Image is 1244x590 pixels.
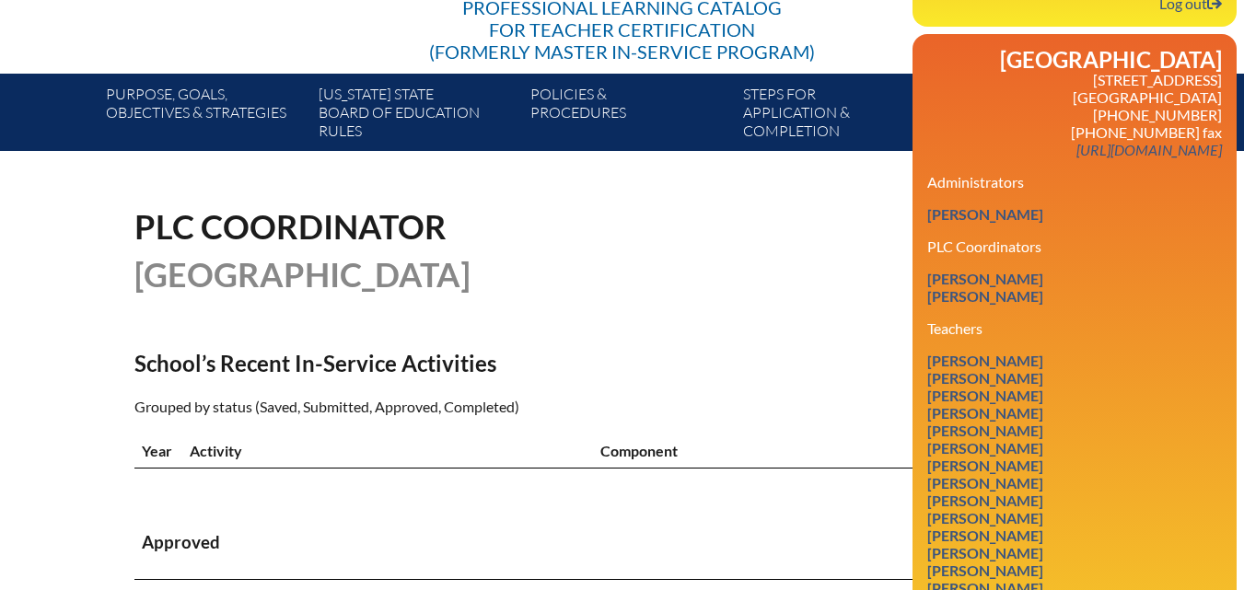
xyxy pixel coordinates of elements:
[920,540,1051,565] a: [PERSON_NAME]
[311,81,523,151] a: [US_STATE] StateBoard of Education rules
[1069,137,1229,162] a: [URL][DOMAIN_NAME]
[920,383,1051,408] a: [PERSON_NAME]
[920,400,1051,425] a: [PERSON_NAME]
[920,365,1051,390] a: [PERSON_NAME]
[134,254,471,295] span: [GEOGRAPHIC_DATA]
[920,283,1051,308] a: [PERSON_NAME]
[920,418,1051,443] a: [PERSON_NAME]
[920,523,1051,548] a: [PERSON_NAME]
[920,348,1051,373] a: [PERSON_NAME]
[920,558,1051,583] a: [PERSON_NAME]
[927,173,1222,191] h3: Administrators
[134,434,182,469] th: Year
[920,505,1051,530] a: [PERSON_NAME]
[920,488,1051,513] a: [PERSON_NAME]
[927,71,1222,158] p: [STREET_ADDRESS] [GEOGRAPHIC_DATA] [PHONE_NUMBER] [PHONE_NUMBER] fax
[920,470,1051,495] a: [PERSON_NAME]
[927,319,1222,337] h3: Teachers
[593,434,1001,469] th: Component
[134,395,783,419] p: Grouped by status (Saved, Submitted, Approved, Completed)
[142,531,1103,554] h3: Approved
[927,49,1222,71] h2: [GEOGRAPHIC_DATA]
[99,81,310,151] a: Purpose, goals,objectives & strategies
[920,453,1051,478] a: [PERSON_NAME]
[920,202,1051,226] a: [PERSON_NAME]
[920,266,1051,291] a: [PERSON_NAME]
[134,206,447,247] span: PLC Coordinator
[182,434,593,469] th: Activity
[489,18,755,40] span: for Teacher Certification
[523,81,735,151] a: Policies &Procedures
[134,350,783,376] h2: School’s Recent In-Service Activities
[920,435,1051,460] a: [PERSON_NAME]
[736,81,948,151] a: Steps forapplication & completion
[927,237,1222,255] h3: PLC Coordinators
